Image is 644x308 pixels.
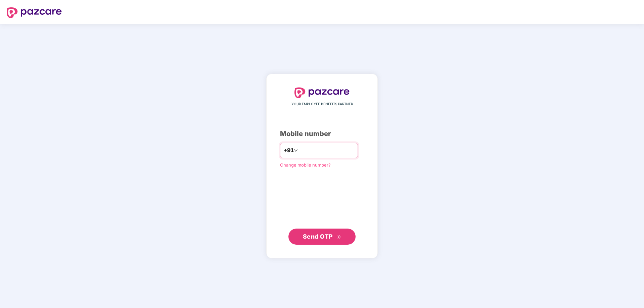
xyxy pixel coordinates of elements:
[7,7,62,18] img: logo
[294,87,350,98] img: logo
[280,129,364,139] div: Mobile number
[288,229,356,245] button: Send OTPdouble-right
[284,146,294,155] span: +91
[294,148,298,152] span: down
[303,233,333,240] span: Send OTP
[337,235,341,239] span: double-right
[280,162,331,168] a: Change mobile number?
[291,102,353,107] span: YOUR EMPLOYEE BENEFITS PARTNER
